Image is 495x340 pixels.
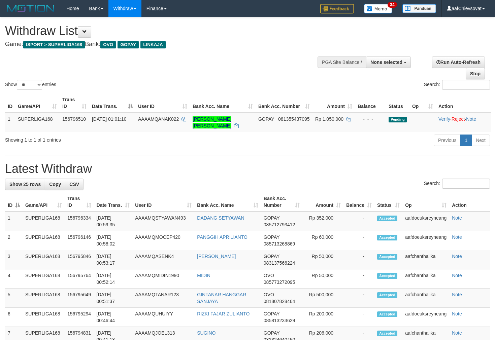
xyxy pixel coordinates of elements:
[402,231,449,250] td: aafdoeuksreyneang
[5,250,23,269] td: 3
[452,215,462,221] a: Note
[377,311,397,317] span: Accepted
[94,289,133,308] td: [DATE] 00:51:37
[5,308,23,327] td: 6
[5,212,23,231] td: 1
[377,254,397,260] span: Accepted
[62,116,86,122] span: 156796510
[264,215,279,221] span: GOPAY
[312,93,355,113] th: Amount: activate to sort column ascending
[264,279,295,285] span: Copy 085773272095 to clipboard
[132,308,194,327] td: AAAAMQUHUIYY
[377,235,397,240] span: Accepted
[5,269,23,289] td: 4
[315,116,343,122] span: Rp 1.050.000
[471,135,490,146] a: Next
[132,231,194,250] td: AAAAMQMOCEP420
[94,212,133,231] td: [DATE] 00:59:35
[452,311,462,316] a: Note
[9,182,41,187] span: Show 25 rows
[355,93,386,113] th: Balance
[343,269,374,289] td: -
[92,116,126,122] span: [DATE] 01:01:10
[377,331,397,336] span: Accepted
[5,289,23,308] td: 5
[402,250,449,269] td: aafchanthalika
[94,192,133,212] th: Date Trans.: activate to sort column ascending
[264,292,274,297] span: OVO
[138,116,179,122] span: AAAAMQANAK022
[424,179,490,189] label: Search:
[278,116,309,122] span: Copy 081355437095 to clipboard
[402,192,449,212] th: Op: activate to sort column ascending
[23,289,65,308] td: SUPERLIGA168
[60,93,89,113] th: Trans ID: activate to sort column ascending
[302,212,343,231] td: Rp 352,000
[23,41,85,48] span: ISPORT > SUPERLIGA168
[197,273,210,278] a: MIDIN
[302,289,343,308] td: Rp 500,000
[17,80,42,90] select: Showentries
[194,192,261,212] th: Bank Acc. Name: activate to sort column ascending
[5,162,490,176] h1: Latest Withdraw
[452,234,462,240] a: Note
[389,117,407,122] span: Pending
[65,179,84,190] a: CSV
[45,179,65,190] a: Copy
[190,93,256,113] th: Bank Acc. Name: activate to sort column ascending
[135,93,190,113] th: User ID: activate to sort column ascending
[100,41,116,48] span: OVO
[5,3,56,13] img: MOTION_logo.png
[442,179,490,189] input: Search:
[5,179,45,190] a: Show 25 rows
[132,212,194,231] td: AAAAMQSTYAWAN493
[132,250,194,269] td: AAAAMQASENK4
[23,269,65,289] td: SUPERLIGA168
[264,241,295,247] span: Copy 085713268869 to clipboard
[65,250,94,269] td: 156795846
[402,289,449,308] td: aafchanthalika
[65,308,94,327] td: 156795294
[15,113,60,132] td: SUPERLIGA168
[256,93,312,113] th: Bank Acc. Number: activate to sort column ascending
[261,192,302,212] th: Bank Acc. Number: activate to sort column ascending
[409,93,436,113] th: Op: activate to sort column ascending
[402,269,449,289] td: aafchanthalika
[343,308,374,327] td: -
[5,80,56,90] label: Show entries
[94,269,133,289] td: [DATE] 00:52:14
[5,93,15,113] th: ID
[132,192,194,212] th: User ID: activate to sort column ascending
[302,269,343,289] td: Rp 50,000
[442,80,490,90] input: Search:
[264,330,279,336] span: GOPAY
[302,308,343,327] td: Rp 200,000
[23,231,65,250] td: SUPERLIGA168
[424,80,490,90] label: Search:
[264,318,295,323] span: Copy 085813233629 to clipboard
[343,231,374,250] td: -
[466,116,476,122] a: Note
[5,113,15,132] td: 1
[197,311,250,316] a: RIZKI FAJAR ZULIANTO
[69,182,79,187] span: CSV
[197,292,246,304] a: GINTANAR HANGGAR SANJAYA
[343,212,374,231] td: -
[377,216,397,221] span: Accepted
[197,254,236,259] a: [PERSON_NAME]
[386,93,409,113] th: Status
[452,254,462,259] a: Note
[452,273,462,278] a: Note
[364,4,392,13] img: Button%20Memo.svg
[264,273,274,278] span: OVO
[452,330,462,336] a: Note
[466,68,485,79] a: Stop
[193,116,231,128] a: [PERSON_NAME] [PERSON_NAME]
[132,269,194,289] td: AAAAMQMIDIN1990
[377,292,397,298] span: Accepted
[264,260,295,266] span: Copy 083137566224 to clipboard
[343,192,374,212] th: Balance: activate to sort column ascending
[5,192,23,212] th: ID: activate to sort column descending
[434,135,461,146] a: Previous
[343,289,374,308] td: -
